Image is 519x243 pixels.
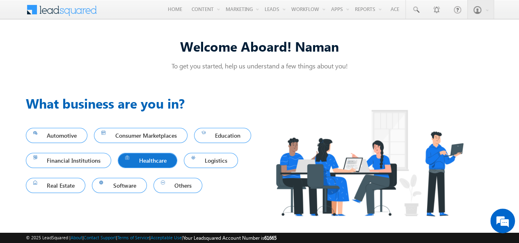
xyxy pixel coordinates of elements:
span: Your Leadsquared Account Number is [183,235,277,241]
span: Others [161,180,195,191]
a: Terms of Service [117,235,149,240]
span: 61665 [264,235,277,241]
span: Consumer Marketplaces [101,130,180,141]
div: Welcome Aboard! Naman [26,37,494,55]
span: Logistics [191,155,231,166]
span: Healthcare [125,155,170,166]
img: Industry.png [260,93,479,232]
span: Software [99,180,139,191]
h3: What business are you in? [26,93,260,113]
a: About [71,235,82,240]
span: © 2025 LeadSquared | | | | | [26,234,277,242]
span: Automotive [33,130,80,141]
span: Education [201,130,244,141]
a: Contact Support [84,235,116,240]
span: Real Estate [33,180,78,191]
a: Acceptable Use [151,235,182,240]
p: To get you started, help us understand a few things about you! [26,61,494,70]
span: Financial Institutions [33,155,104,166]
